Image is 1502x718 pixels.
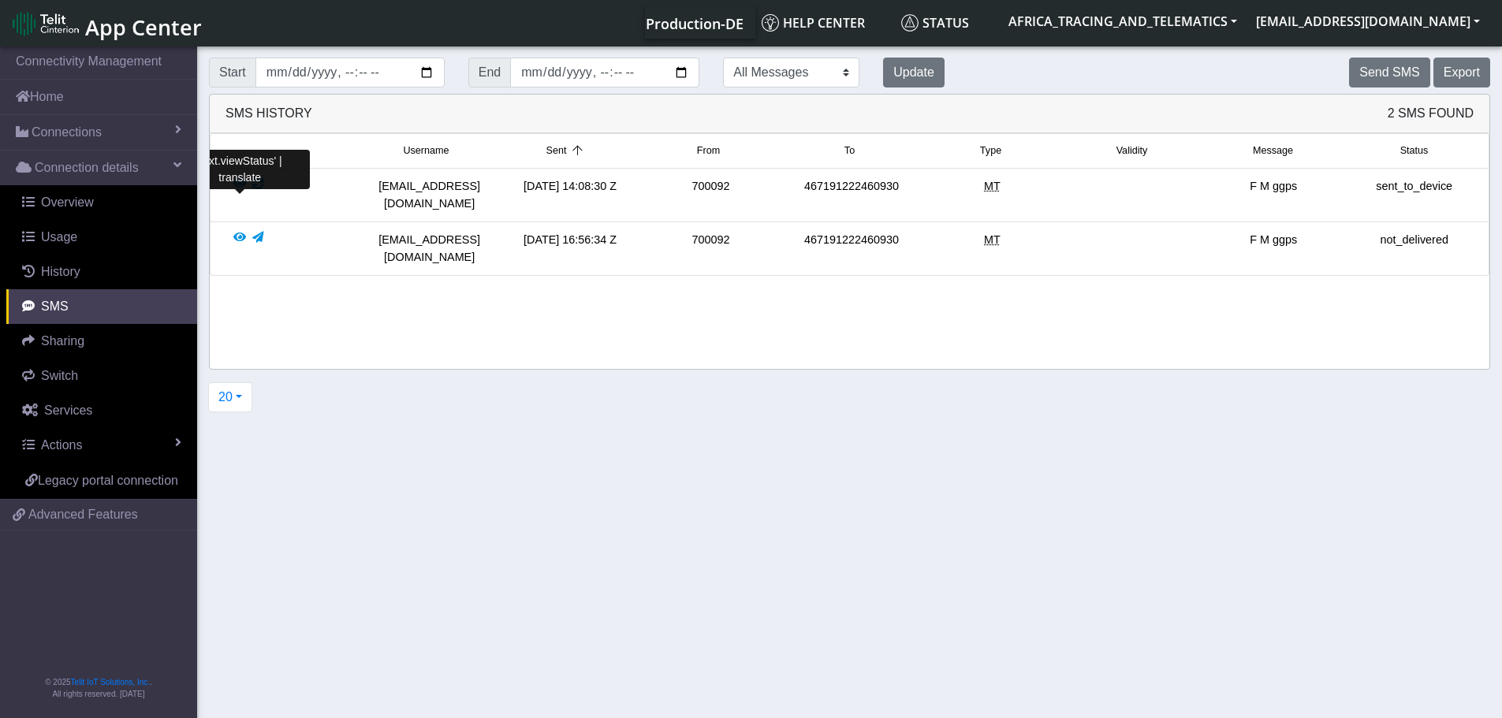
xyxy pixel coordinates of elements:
img: status.svg [901,14,919,32]
span: Message [1253,143,1293,158]
span: Sharing [41,334,84,348]
a: Usage [6,220,197,255]
a: SMS [6,289,197,324]
span: End [468,58,511,87]
span: Usage [41,230,77,244]
a: Telit IoT Solutions, Inc. [71,678,150,686]
span: Overview [41,195,94,209]
div: [DATE] 16:56:34 Z [500,232,640,266]
div: 'text.viewStatus' | translate [170,150,310,189]
span: Production-DE [646,14,744,33]
span: Status [1400,143,1429,158]
span: Connection details [35,158,139,177]
span: History [41,265,80,278]
span: Advanced Features [28,505,138,524]
span: Actions [41,438,82,452]
div: 700092 [640,232,781,266]
a: Actions [6,428,197,463]
span: From [697,143,720,158]
span: Mobile Terminated [984,233,1001,246]
a: App Center [13,6,199,40]
button: AFRICA_TRACING_AND_TELEMATICS [999,7,1247,35]
span: Connections [32,123,102,142]
span: Type [980,143,1001,158]
span: Start [209,58,256,87]
div: 700092 [640,178,781,212]
a: Overview [6,185,197,220]
div: SMS History [210,95,1489,133]
button: Export [1433,58,1490,87]
a: Help center [755,7,895,39]
span: To [844,143,855,158]
a: Sharing [6,324,197,359]
span: Status [901,14,969,32]
span: Switch [41,369,78,382]
img: knowledge.svg [762,14,779,32]
a: Services [6,393,197,428]
div: sent_to_device [1344,178,1485,212]
a: Switch [6,359,197,393]
div: F M ggps [1203,232,1344,266]
button: Send SMS [1349,58,1429,87]
img: logo-telit-cinterion-gw-new.png [13,11,79,36]
div: 467191222460930 [781,232,922,266]
span: Services [44,404,92,417]
div: [EMAIL_ADDRESS][DOMAIN_NAME] [359,178,499,212]
span: Help center [762,14,865,32]
span: SMS [41,299,69,313]
a: Your current platform instance [645,7,743,39]
div: 467191222460930 [781,178,922,212]
a: History [6,255,197,289]
span: 2 SMS Found [1388,104,1474,123]
span: Mobile Terminated [984,180,1001,192]
span: Username [403,143,449,158]
span: App Center [85,13,202,42]
div: [DATE] 14:08:30 Z [500,178,640,212]
div: [EMAIL_ADDRESS][DOMAIN_NAME] [359,232,499,266]
button: 20 [208,382,252,412]
span: Validity [1116,143,1148,158]
span: Legacy portal connection [38,474,178,487]
div: F M ggps [1203,178,1344,212]
button: [EMAIL_ADDRESS][DOMAIN_NAME] [1247,7,1489,35]
div: not_delivered [1344,232,1485,266]
a: Status [895,7,999,39]
span: Sent [546,143,567,158]
button: Update [883,58,945,87]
